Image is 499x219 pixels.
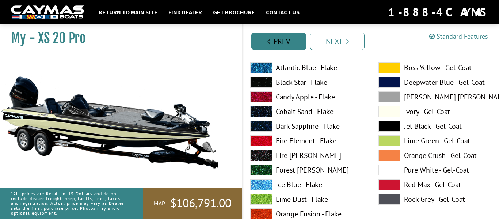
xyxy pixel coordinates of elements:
[262,7,303,17] a: Contact Us
[378,121,492,132] label: Jet Black - Gel-Coat
[310,33,365,50] a: Next
[378,106,492,117] label: Ivory - Gel-Coat
[250,179,364,190] label: Ice Blue - Flake
[250,77,364,88] label: Black Star - Flake
[250,194,364,205] label: Lime Dust - Flake
[250,62,364,73] label: Atlantic Blue - Flake
[154,200,167,207] span: MAP:
[378,165,492,175] label: Pure White - Gel-Coat
[378,194,492,205] label: Rock Grey - Gel-Coat
[250,91,364,102] label: Candy Apple - Flake
[11,5,84,19] img: white-logo-c9c8dbefe5ff5ceceb0f0178aa75bf4bb51f6bca0971e226c86eb53dfe498488.png
[165,7,206,17] a: Find Dealer
[209,7,259,17] a: Get Brochure
[250,106,364,117] label: Cobalt Sand - Flake
[378,179,492,190] label: Red Max - Gel-Coat
[170,196,231,211] span: $106,791.00
[378,62,492,73] label: Boss Yellow - Gel-Coat
[250,135,364,146] label: Fire Element - Flake
[378,135,492,146] label: Lime Green - Gel-Coat
[378,91,492,102] label: [PERSON_NAME] [PERSON_NAME] - Gel-Coat
[429,32,488,41] a: Standard Features
[388,4,488,20] div: 1-888-4CAYMAS
[250,165,364,175] label: Forest [PERSON_NAME]
[95,7,161,17] a: Return to main site
[143,188,242,219] a: MAP:$106,791.00
[249,31,499,50] ul: Pagination
[378,77,492,88] label: Deepwater Blue - Gel-Coat
[251,33,306,50] a: Prev
[11,188,126,219] p: *All prices are Retail in US Dollars and do not include dealer freight, prep, tariffs, fees, taxe...
[250,150,364,161] label: Fire [PERSON_NAME]
[378,150,492,161] label: Orange Crush - Gel-Coat
[250,121,364,132] label: Dark Sapphire - Flake
[11,30,224,46] h1: My - XS 20 Pro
